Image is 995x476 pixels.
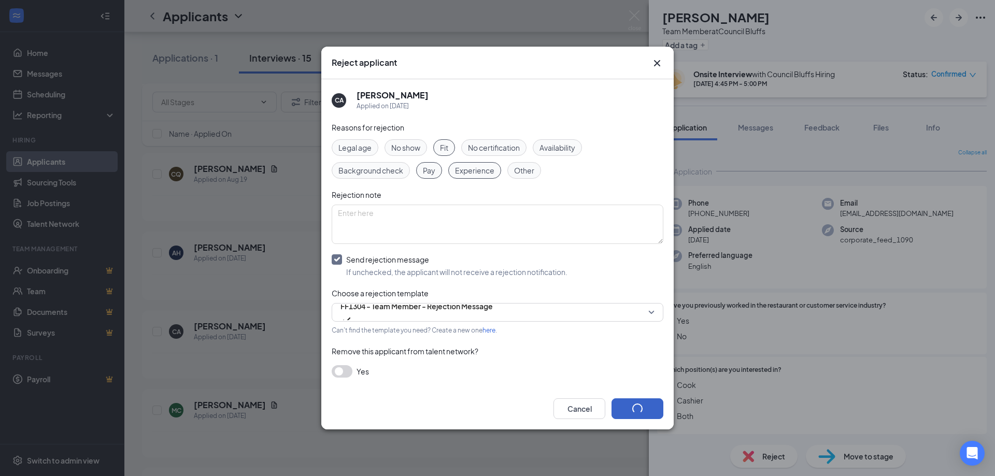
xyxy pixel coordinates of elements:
[332,326,497,334] span: Can't find the template you need? Create a new one .
[332,123,404,132] span: Reasons for rejection
[651,57,663,69] button: Close
[514,165,534,176] span: Other
[357,365,369,378] span: Yes
[332,57,397,68] h3: Reject applicant
[357,101,429,111] div: Applied on [DATE]
[335,96,344,105] div: CA
[468,142,520,153] span: No certification
[357,90,429,101] h5: [PERSON_NAME]
[332,289,429,298] span: Choose a rejection template
[332,347,478,356] span: Remove this applicant from talent network?
[440,142,448,153] span: Fit
[423,165,435,176] span: Pay
[482,326,495,334] a: here
[338,165,403,176] span: Background check
[340,314,353,326] svg: Checkmark
[539,142,575,153] span: Availability
[455,165,494,176] span: Experience
[332,190,381,199] span: Rejection note
[338,142,372,153] span: Legal age
[651,57,663,69] svg: Cross
[340,298,493,314] span: FF1304 - Team Member - Rejection Message
[391,142,420,153] span: No show
[553,398,605,419] button: Cancel
[960,441,985,466] div: Open Intercom Messenger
